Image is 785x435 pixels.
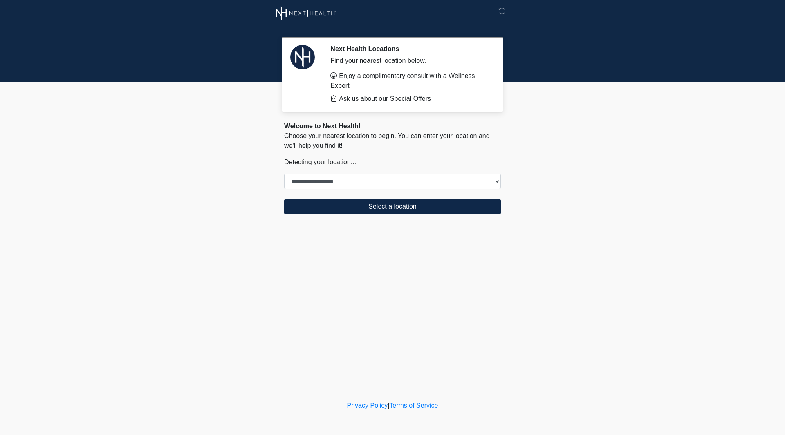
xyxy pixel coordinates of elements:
div: Find your nearest location below. [330,56,489,66]
img: Next Health Wellness Logo [276,6,336,20]
img: Agent Avatar [290,45,315,69]
li: Ask us about our Special Offers [330,94,489,104]
li: Enjoy a complimentary consult with a Wellness Expert [330,71,489,91]
a: | [388,402,389,409]
h2: Next Health Locations [330,45,489,53]
div: Welcome to Next Health! [284,121,501,131]
a: Terms of Service [389,402,438,409]
span: Choose your nearest location to begin. You can enter your location and we'll help you find it! [284,132,490,149]
a: Privacy Policy [347,402,388,409]
span: Detecting your location... [284,158,356,165]
button: Select a location [284,199,501,214]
